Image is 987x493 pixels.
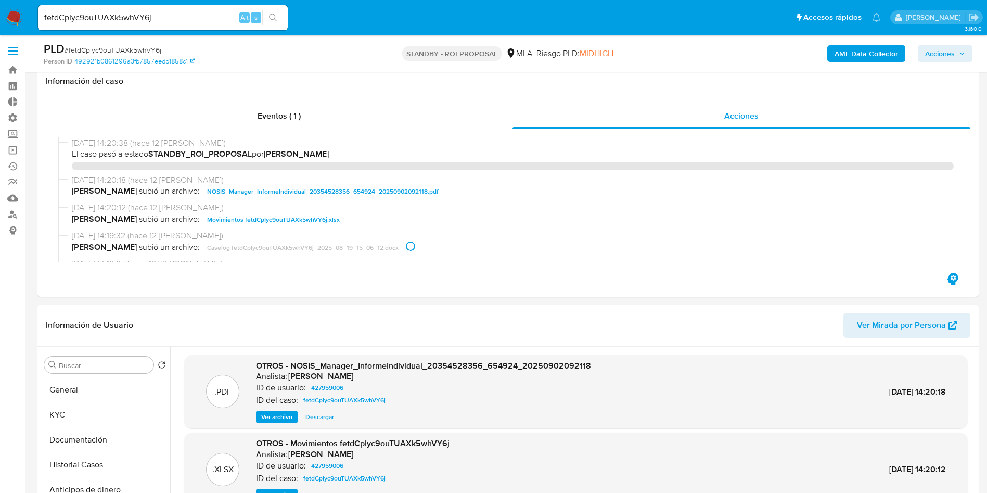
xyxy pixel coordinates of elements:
div: MLA [506,48,532,59]
a: Salir [968,12,979,23]
span: Descargar [305,412,334,422]
p: .PDF [214,386,232,398]
input: Buscar usuario o caso... [38,11,288,24]
b: PLD [44,40,65,57]
a: fetdCpIyc9ouTUAXk5whVY6j [299,472,390,485]
span: 427959006 [311,460,343,472]
h1: Información de Usuario [46,320,133,331]
span: Acciones [925,45,955,62]
a: 427959006 [307,382,348,394]
span: fetdCpIyc9ouTUAXk5whVY6j [303,472,386,485]
input: Buscar [59,361,149,370]
b: Person ID [44,57,72,66]
h1: Información del caso [46,76,970,86]
button: Buscar [48,361,57,369]
h6: [PERSON_NAME] [288,371,353,382]
h6: [PERSON_NAME] [288,449,353,460]
button: Historial Casos [40,452,170,477]
p: ID del caso: [256,473,298,484]
a: Notificaciones [872,13,881,22]
span: Accesos rápidos [803,12,862,23]
p: gustavo.deseta@mercadolibre.com [906,12,965,22]
span: Eventos ( 1 ) [258,110,301,122]
button: General [40,377,170,402]
span: [DATE] 14:20:18 [889,386,946,398]
p: STANDBY - ROI PROPOSAL [402,46,502,61]
span: Acciones [724,110,759,122]
span: # fetdCpIyc9ouTUAXk5whVY6j [65,45,161,55]
span: Ver Mirada por Persona [857,313,946,338]
button: AML Data Collector [827,45,905,62]
span: OTROS - NOSIS_Manager_InformeIndividual_20354528356_654924_20250902092118 [256,360,591,372]
span: Riesgo PLD: [536,48,613,59]
b: AML Data Collector [835,45,898,62]
span: Ver archivo [261,412,292,422]
span: 427959006 [311,382,343,394]
a: fetdCpIyc9ouTUAXk5whVY6j [299,394,390,407]
span: fetdCpIyc9ouTUAXk5whVY6j [303,394,386,407]
span: OTROS - Movimientos fetdCpIyc9ouTUAXk5whVY6j [256,437,450,449]
button: Documentación [40,427,170,452]
button: Descargar [300,411,339,423]
p: ID del caso: [256,395,298,406]
span: Alt [240,12,249,22]
span: MIDHIGH [580,47,613,59]
button: KYC [40,402,170,427]
button: search-icon [262,10,284,25]
a: 427959006 [307,460,348,472]
p: Analista: [256,371,287,382]
p: ID de usuario: [256,461,306,471]
button: Volver al orden por defecto [158,361,166,372]
p: ID de usuario: [256,383,306,393]
button: Ver Mirada por Persona [843,313,970,338]
span: s [254,12,258,22]
button: Ver archivo [256,411,298,423]
span: [DATE] 14:20:12 [889,463,946,475]
p: .XLSX [212,464,234,475]
p: Analista: [256,449,287,460]
button: Acciones [918,45,972,62]
a: 492921b0861296a3fb7857eedb1858c1 [74,57,195,66]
